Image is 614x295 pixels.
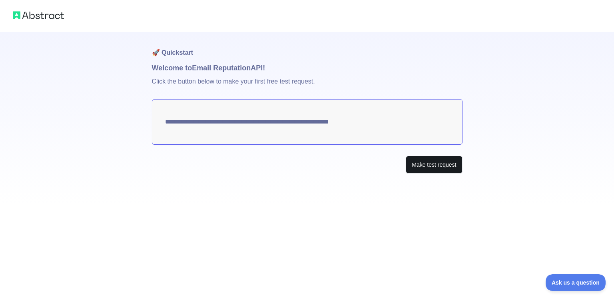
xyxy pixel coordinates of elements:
[13,10,64,21] img: Abstract logo
[152,62,462,74] h1: Welcome to Email Reputation API!
[152,74,462,99] p: Click the button below to make your first free test request.
[546,274,606,291] iframe: Toggle Customer Support
[406,156,462,174] button: Make test request
[152,32,462,62] h1: 🚀 Quickstart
